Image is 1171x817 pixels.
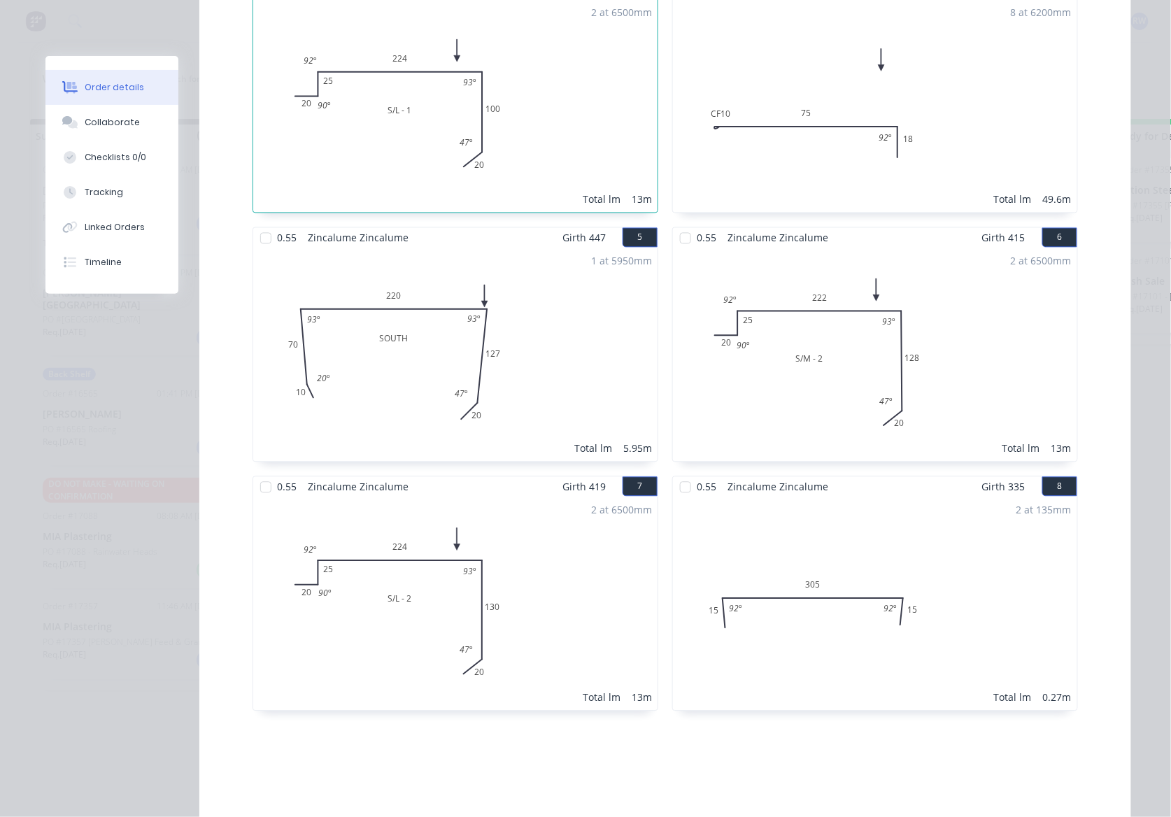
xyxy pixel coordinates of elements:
[673,497,1077,711] div: 0153051592º92º2 at 135mmTotal lm0.27m
[45,140,178,175] button: Checklists 0/0
[994,192,1032,207] div: Total lm
[1042,477,1077,497] button: 8
[623,228,658,248] button: 5
[85,116,140,129] div: Collaborate
[85,186,123,199] div: Tracking
[982,228,1025,248] span: Girth 415
[302,477,414,497] span: Zincalume Zincalume
[271,477,302,497] span: 0.55
[1002,441,1040,456] div: Total lm
[253,248,658,462] div: SOUTH10702201272020º93º93º47º1 at 5950mmTotal lm5.95m
[1011,5,1072,20] div: 8 at 6200mm
[302,228,414,248] span: Zincalume Zincalume
[1011,254,1072,269] div: 2 at 6500mm
[562,477,606,497] span: Girth 419
[591,503,652,518] div: 2 at 6500mm
[45,210,178,245] button: Linked Orders
[1042,228,1077,248] button: 6
[45,175,178,210] button: Tracking
[271,228,302,248] span: 0.55
[253,497,658,711] div: S/L - 220252241302090º92º93º47º2 at 6500mmTotal lm13m
[85,256,122,269] div: Timeline
[691,477,722,497] span: 0.55
[623,477,658,497] button: 7
[994,690,1032,705] div: Total lm
[85,81,144,94] div: Order details
[45,245,178,280] button: Timeline
[623,441,652,456] div: 5.95m
[632,690,652,705] div: 13m
[85,151,146,164] div: Checklists 0/0
[45,70,178,105] button: Order details
[632,192,652,207] div: 13m
[583,192,620,207] div: Total lm
[673,248,1077,462] div: S/M - 220252221282090º92º93º47º2 at 6500mmTotal lm13m
[1051,441,1072,456] div: 13m
[1043,192,1072,207] div: 49.6m
[583,690,620,705] div: Total lm
[45,105,178,140] button: Collaborate
[691,228,722,248] span: 0.55
[1016,503,1072,518] div: 2 at 135mm
[574,441,612,456] div: Total lm
[85,221,145,234] div: Linked Orders
[722,477,834,497] span: Zincalume Zincalume
[562,228,606,248] span: Girth 447
[591,254,652,269] div: 1 at 5950mm
[591,5,652,20] div: 2 at 6500mm
[1043,690,1072,705] div: 0.27m
[722,228,834,248] span: Zincalume Zincalume
[982,477,1025,497] span: Girth 335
